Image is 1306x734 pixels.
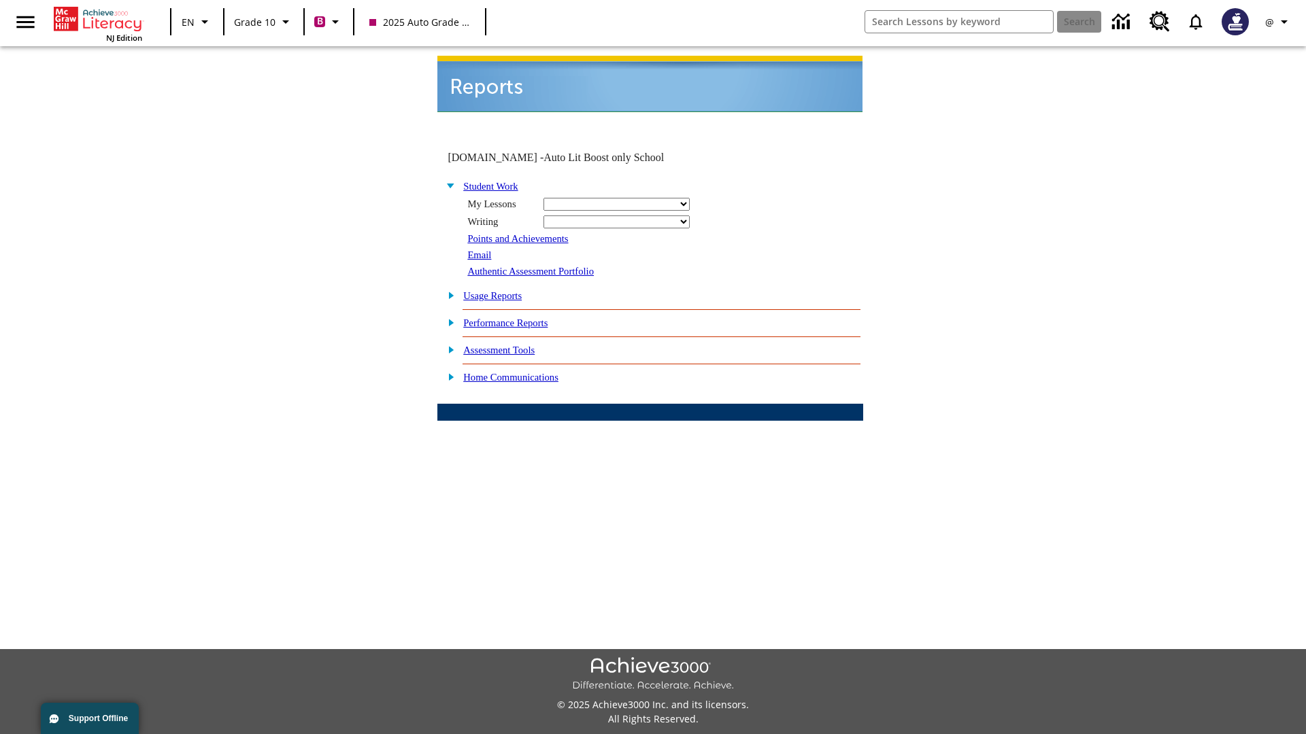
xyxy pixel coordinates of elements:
span: 2025 Auto Grade 10 [369,15,470,29]
img: plus.gif [441,370,455,383]
div: Home [54,4,142,43]
button: Support Offline [41,703,139,734]
a: Authentic Assessment Portfolio [467,266,594,277]
a: Usage Reports [463,290,522,301]
img: Avatar [1222,8,1249,35]
nobr: Auto Lit Boost only School [543,152,664,163]
span: NJ Edition [106,33,142,43]
button: Profile/Settings [1257,10,1301,34]
a: Email [467,249,491,260]
a: Performance Reports [463,317,548,328]
a: Data Center [1104,3,1141,41]
button: Open side menu [5,2,46,42]
span: Support Offline [69,714,128,723]
div: Writing [467,216,535,228]
td: [DOMAIN_NAME] - [448,152,698,164]
span: EN [182,15,195,29]
img: plus.gif [441,289,455,301]
a: Resource Center, Will open in new tab [1141,3,1178,40]
div: My Lessons [467,198,535,210]
button: Language: EN, Select a language [175,10,219,34]
button: Grade: Grade 10, Select a grade [229,10,299,34]
img: plus.gif [441,343,455,355]
img: minus.gif [441,179,455,192]
img: Achieve3000 Differentiate Accelerate Achieve [572,657,734,692]
a: Assessment Tools [463,345,535,355]
span: B [317,13,323,30]
button: Select a new avatar [1213,4,1257,39]
a: Notifications [1178,4,1213,39]
a: Student Work [463,181,518,192]
a: Home Communications [463,372,558,383]
img: plus.gif [441,316,455,328]
input: search field [865,11,1053,33]
span: Grade 10 [234,15,275,29]
img: header [437,56,863,112]
a: Points and Achievements [467,233,568,244]
span: @ [1265,15,1274,29]
button: Boost Class color is violet red. Change class color [309,10,349,34]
